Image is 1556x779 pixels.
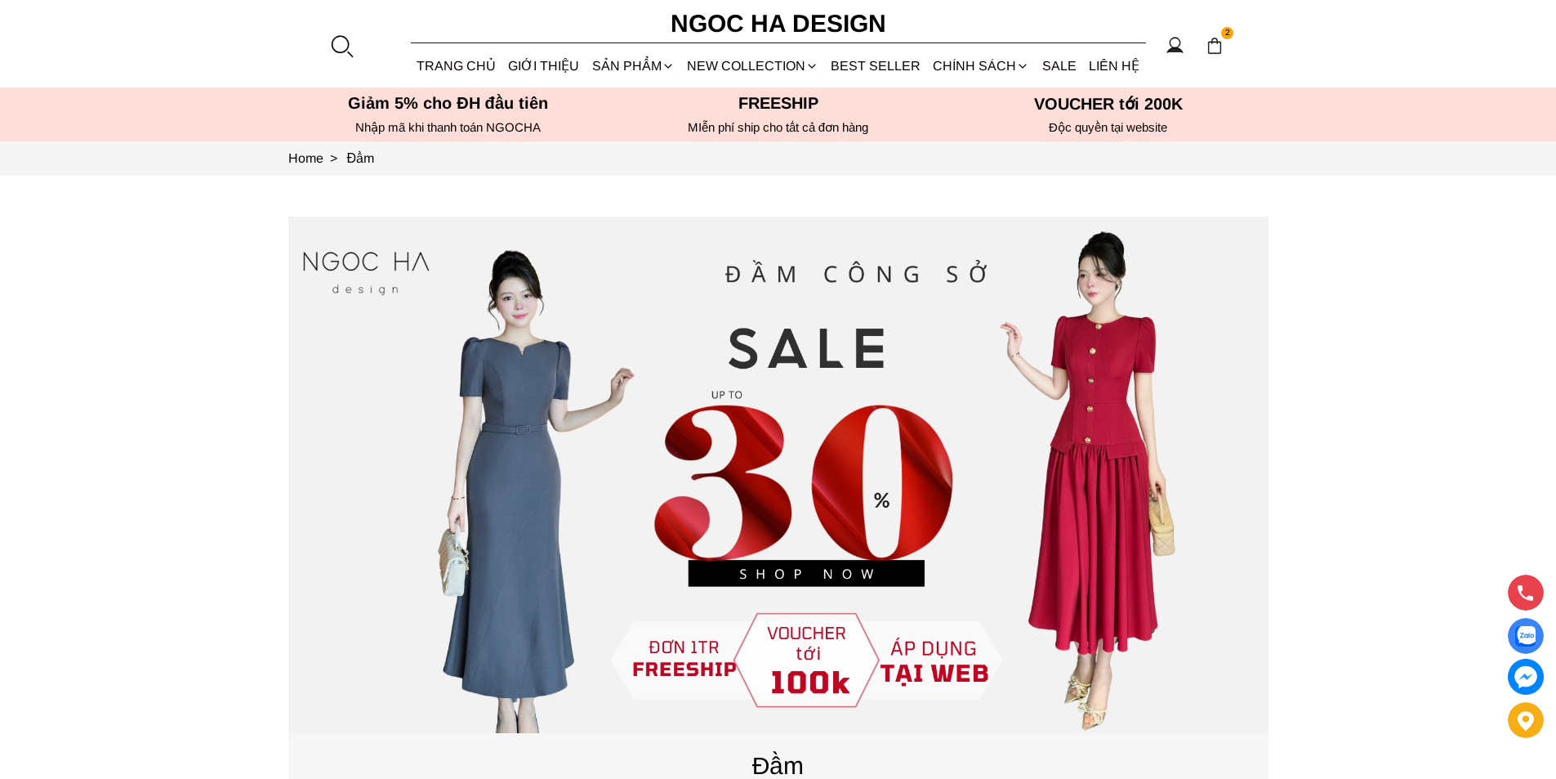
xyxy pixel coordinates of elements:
a: NEW COLLECTION [680,44,824,87]
h5: VOUCHER tới 200K [948,94,1268,114]
div: SẢN PHẨM [586,44,680,87]
font: Giảm 5% cho ĐH đầu tiên [348,94,548,112]
img: img-CART-ICON-ksit0nf1 [1206,37,1224,55]
font: Nhập mã khi thanh toán NGOCHA [355,120,541,134]
a: SALE [1036,44,1082,87]
a: Display image [1508,618,1544,654]
a: Link to Đầm [347,151,375,165]
a: TRANG CHỦ [411,44,502,87]
span: 2 [1221,27,1234,40]
span: > [323,151,344,165]
a: LIÊN HỆ [1082,44,1145,87]
h6: Độc quyền tại website [948,120,1268,135]
a: GIỚI THIỆU [502,44,586,87]
img: Display image [1515,626,1536,647]
h6: MIễn phí ship cho tất cả đơn hàng [618,120,939,135]
font: Freeship [738,94,818,112]
a: BEST SELLER [825,44,927,87]
a: Link to Home [288,151,347,165]
a: Ngoc Ha Design [656,4,901,43]
a: messenger [1508,659,1544,695]
div: Chính sách [927,44,1036,87]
